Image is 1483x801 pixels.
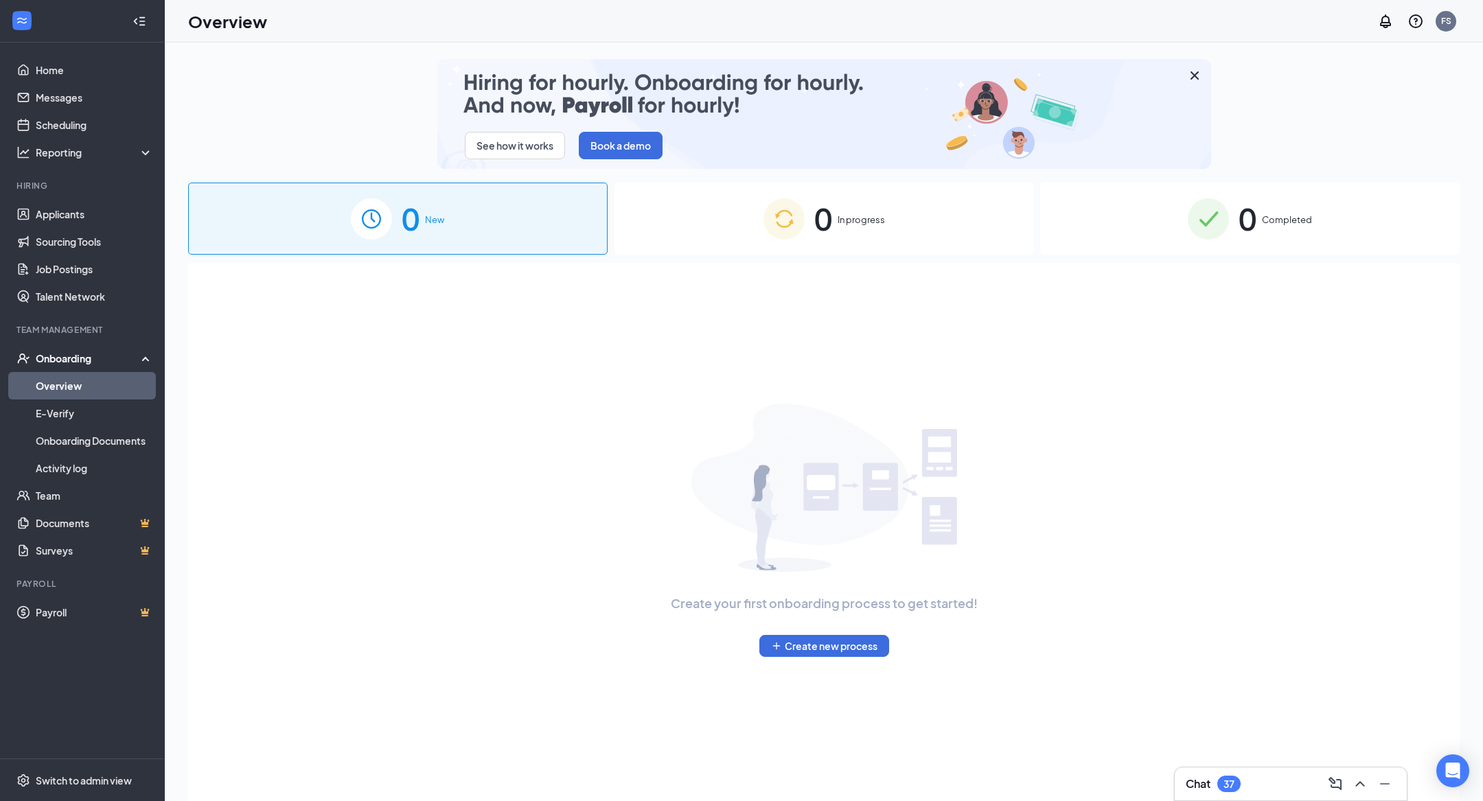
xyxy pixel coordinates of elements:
a: E-Verify [36,399,153,427]
div: Payroll [16,578,150,590]
a: SurveysCrown [36,537,153,564]
a: Home [36,56,153,84]
svg: UserCheck [16,351,30,365]
svg: Minimize [1377,776,1393,792]
div: Switch to admin view [36,774,132,787]
svg: Cross [1186,67,1203,84]
svg: WorkstreamLogo [15,14,29,27]
svg: ChevronUp [1352,776,1368,792]
a: Team [36,482,153,509]
svg: QuestionInfo [1407,13,1424,30]
a: Talent Network [36,283,153,310]
button: Book a demo [579,132,663,159]
span: 0 [1239,195,1256,242]
div: Team Management [16,324,150,336]
a: Sourcing Tools [36,228,153,255]
div: Hiring [16,180,150,191]
a: PayrollCrown [36,599,153,626]
h3: Chat [1186,776,1210,791]
div: 37 [1223,778,1234,790]
a: Applicants [36,200,153,228]
span: New [425,213,444,227]
svg: Settings [16,774,30,787]
a: Scheduling [36,111,153,139]
div: Onboarding [36,351,141,365]
img: payroll-small.gif [437,59,1211,169]
a: Messages [36,84,153,111]
a: Activity log [36,454,153,482]
h1: Overview [188,10,267,33]
svg: Collapse [133,14,146,28]
span: Create your first onboarding process to get started! [671,594,978,613]
button: PlusCreate new process [759,635,889,657]
button: ComposeMessage [1324,773,1346,795]
div: Reporting [36,146,154,159]
div: FS [1441,15,1451,27]
a: Onboarding Documents [36,427,153,454]
button: ChevronUp [1349,773,1371,795]
svg: Analysis [16,146,30,159]
a: DocumentsCrown [36,509,153,537]
svg: ComposeMessage [1327,776,1344,792]
span: In progress [838,213,885,227]
button: Minimize [1374,773,1396,795]
button: See how it works [465,132,565,159]
div: Open Intercom Messenger [1436,754,1469,787]
svg: Notifications [1377,13,1394,30]
span: Completed [1262,213,1312,227]
span: 0 [402,195,419,242]
a: Overview [36,372,153,399]
a: Job Postings [36,255,153,283]
span: 0 [814,195,832,242]
svg: Plus [771,640,782,651]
